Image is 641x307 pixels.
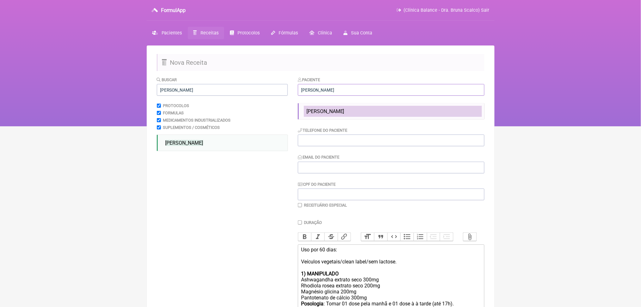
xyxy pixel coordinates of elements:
[279,30,298,36] span: Fórmulas
[387,233,401,241] button: Code
[147,27,188,39] a: Pacientes
[163,103,189,108] label: Protocolos
[265,27,304,39] a: Fórmulas
[298,155,340,160] label: Email do Paciente
[161,7,186,13] h3: FormulApp
[318,30,332,36] span: Clínica
[162,30,182,36] span: Pacientes
[200,30,219,36] span: Receitas
[237,30,260,36] span: Protocolos
[400,233,414,241] button: Bullets
[397,8,489,13] a: (Clínica Balance - Dra. Bruna Scalco) Sair
[414,233,427,241] button: Numbers
[361,233,374,241] button: Heading
[427,233,440,241] button: Decrease Level
[440,233,453,241] button: Increase Level
[304,27,338,39] a: Clínica
[157,54,484,71] h2: Nova Receita
[163,111,184,115] label: Formulas
[324,233,338,241] button: Strikethrough
[301,271,339,277] strong: 1) MANIPULADO
[298,182,336,187] label: CPF do Paciente
[163,118,231,123] label: Medicamentos Industrializados
[163,125,220,130] label: Suplementos / Cosméticos
[298,233,311,241] button: Bold
[224,27,265,39] a: Protocolos
[404,8,490,13] span: (Clínica Balance - Dra. Bruna Scalco) Sair
[338,27,378,39] a: Sua Conta
[298,128,348,133] label: Telefone do Paciente
[157,77,177,82] label: Buscar
[157,84,288,96] input: exemplo: emagrecimento, ansiedade
[165,140,203,146] span: [PERSON_NAME]
[338,233,351,241] button: Link
[306,108,344,114] span: [PERSON_NAME]
[374,233,387,241] button: Quote
[351,30,373,36] span: Sua Conta
[463,233,477,241] button: Attach Files
[301,301,324,307] strong: Posologia
[304,220,322,225] label: Duração
[298,77,320,82] label: Paciente
[304,203,347,208] label: Receituário Especial
[311,233,324,241] button: Italic
[188,27,224,39] a: Receitas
